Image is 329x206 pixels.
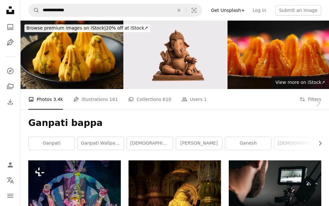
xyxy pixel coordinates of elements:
a: Photos [4,21,17,33]
button: Submit an image [275,5,321,15]
a: Browse premium images on iStock|20% off at iStock↗ [21,21,154,36]
a: ganpati [29,137,75,150]
button: Visual search [186,4,202,16]
span: 1 [204,96,207,103]
form: Find visuals sitewide [28,4,202,17]
a: Illustrations [4,36,17,49]
span: 610 [163,96,171,103]
button: Clear [172,4,186,16]
a: View more on iStock↗ [271,76,329,89]
h1: Ganpati bappa [28,117,321,129]
a: Get Unsplash+ [207,5,249,15]
button: scroll list to the right [314,137,321,150]
a: [PERSON_NAME] [176,137,222,150]
button: Filters [299,89,321,110]
a: [DEMOGRAPHIC_DATA] [127,137,173,150]
a: ganesh [225,137,271,150]
a: [DEMOGRAPHIC_DATA] [274,137,320,150]
img: eco friendly Ganesh/Ganpati idol or murti, home made. selective focus [124,21,227,89]
span: Browse premium images on iStock | [26,25,106,31]
a: Log in / Sign up [4,158,17,171]
a: Next [307,72,329,134]
a: ganpati wallpaper [78,137,124,150]
a: Illustrations 161 [73,89,118,110]
span: View more on iStock ↗ [275,80,325,85]
img: Indian sweet food Modak [21,21,123,89]
button: Menu [4,189,17,202]
span: 20% off at iStock ↗ [26,25,148,31]
a: Users 1 [182,89,207,110]
span: 161 [110,96,118,103]
a: Collections 610 [128,89,171,110]
button: Search Unsplash [29,4,40,16]
a: Log in [249,5,270,15]
button: Language [4,174,17,187]
a: Explore [4,65,17,77]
